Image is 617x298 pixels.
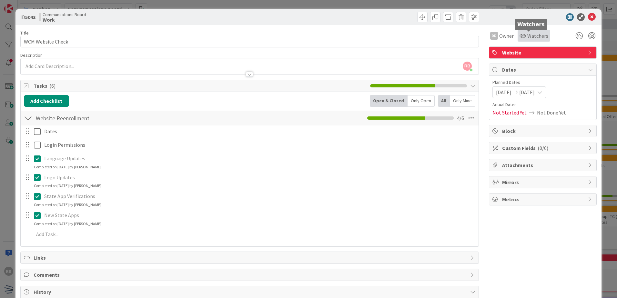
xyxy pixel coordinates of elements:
[43,17,86,22] b: Work
[408,95,435,107] div: Only Open
[517,21,545,27] h5: Watchers
[492,79,593,86] span: Planned Dates
[450,95,475,107] div: Only Mine
[20,36,479,47] input: type card name here...
[502,195,585,203] span: Metrics
[438,95,450,107] div: All
[44,128,474,135] p: Dates
[502,66,585,74] span: Dates
[34,112,179,124] input: Add Checklist...
[502,161,585,169] span: Attachments
[490,32,498,40] div: DD
[502,127,585,135] span: Block
[502,178,585,186] span: Mirrors
[24,95,69,107] button: Add Checklist
[370,95,408,107] div: Open & Closed
[20,13,35,21] span: ID
[502,49,585,56] span: Website
[20,52,43,58] span: Description
[44,141,474,149] p: Login Permissions
[537,109,566,116] span: Not Done Yet
[34,221,101,227] div: Completed on [DATE] by [PERSON_NAME]
[502,144,585,152] span: Custom Fields
[20,30,29,36] label: Title
[44,174,474,181] p: Logo Updates
[492,101,593,108] span: Actual Dates
[44,193,474,200] p: State App Verifications
[34,202,101,208] div: Completed on [DATE] by [PERSON_NAME]
[44,155,474,162] p: Language Updates
[527,32,548,40] span: Watchers
[49,83,56,89] span: ( 6 )
[496,88,511,96] span: [DATE]
[34,82,367,90] span: Tasks
[492,109,527,116] span: Not Started Yet
[34,254,467,262] span: Links
[34,271,467,279] span: Comments
[538,145,548,151] span: ( 0/0 )
[44,212,474,219] p: New State Apps
[34,183,101,189] div: Completed on [DATE] by [PERSON_NAME]
[499,32,514,40] span: Owner
[463,62,472,71] span: RB
[519,88,535,96] span: [DATE]
[34,164,101,170] div: Completed on [DATE] by [PERSON_NAME]
[43,12,86,17] span: Communcations Board
[34,288,467,296] span: History
[457,114,464,122] span: 4 / 6
[25,14,35,20] b: 5043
